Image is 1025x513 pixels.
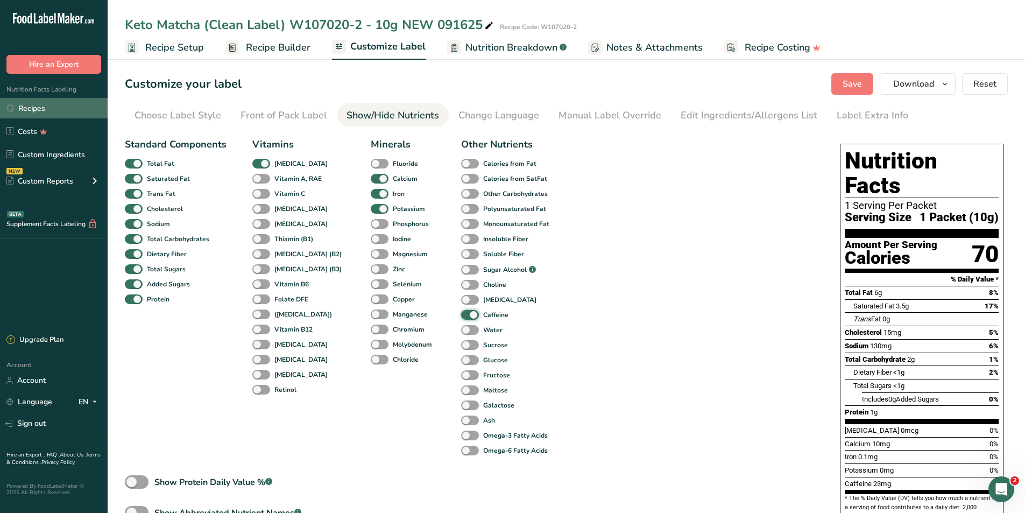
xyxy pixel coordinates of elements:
[274,294,308,304] b: Folate DFE
[7,211,24,217] div: BETA
[274,340,328,349] b: [MEDICAL_DATA]
[447,36,567,60] a: Nutrition Breakdown
[147,279,190,289] b: Added Sugars
[147,264,186,274] b: Total Sugars
[989,355,999,363] span: 1%
[896,302,909,310] span: 3.5g
[989,426,999,434] span: 0%
[483,159,536,168] b: Calories from Fat
[241,108,327,123] div: Front of Pack Label
[274,310,332,319] b: ([MEDICAL_DATA])
[458,108,539,123] div: Change Language
[125,137,227,152] div: Standard Components
[845,453,857,461] span: Iron
[1010,476,1019,485] span: 2
[147,204,183,214] b: Cholesterol
[274,355,328,364] b: [MEDICAL_DATA]
[6,451,101,466] a: Terms & Conditions .
[393,204,425,214] b: Potassium
[888,395,896,403] span: 0g
[6,55,101,74] button: Hire an Expert
[332,34,426,60] a: Customize Label
[393,310,428,319] b: Manganese
[962,73,1008,95] button: Reset
[845,200,999,211] div: 1 Serving Per Packet
[880,73,956,95] button: Download
[989,466,999,474] span: 0%
[147,219,170,229] b: Sodium
[350,39,426,54] span: Customize Label
[6,175,73,187] div: Custom Reports
[745,40,810,55] span: Recipe Costing
[853,382,892,390] span: Total Sugars
[831,73,873,95] button: Save
[483,370,510,380] b: Fructose
[880,466,894,474] span: 0mg
[483,219,549,229] b: Monounsaturated Fat
[393,189,405,199] b: Iron
[882,315,890,323] span: 0g
[483,249,524,259] b: Soluble Fiber
[147,294,169,304] b: Protein
[393,234,411,244] b: Iodine
[483,189,548,199] b: Other Carbohydrates
[907,355,915,363] span: 2g
[985,302,999,310] span: 17%
[393,325,425,334] b: Chromium
[483,265,527,275] b: Sugar Alcohol
[845,289,873,297] span: Total Fat
[252,137,345,152] div: Vitamins
[845,426,899,434] span: [MEDICAL_DATA]
[845,273,999,286] section: % Daily Value *
[972,240,999,269] div: 70
[845,355,906,363] span: Total Carbohydrate
[125,15,496,34] div: Keto Matcha (Clean Label) W107020-2 - 10g NEW 091625
[853,368,892,376] span: Dietary Fiber
[274,385,296,395] b: Retinol
[147,174,190,184] b: Saturated Fat
[920,211,999,224] span: 1 Packet (10g)
[135,108,221,123] div: Choose Label Style
[483,340,508,350] b: Sucrose
[225,36,310,60] a: Recipe Builder
[893,368,904,376] span: <1g
[483,385,508,395] b: Maltose
[274,279,309,289] b: Vitamin B6
[862,395,939,403] span: Includes Added Sugars
[371,137,435,152] div: Minerals
[274,159,328,168] b: [MEDICAL_DATA]
[853,315,871,323] i: Trans
[274,174,322,184] b: Vitamin A, RAE
[6,168,23,174] div: NEW
[147,249,187,259] b: Dietary Fiber
[973,78,996,90] span: Reset
[147,234,209,244] b: Total Carbohydrates
[483,325,503,335] b: Water
[125,75,242,93] h1: Customize your label
[393,279,422,289] b: Selenium
[393,355,419,364] b: Chloride
[393,174,418,184] b: Calcium
[6,451,45,459] a: Hire an Expert .
[483,400,514,410] b: Galactose
[274,234,313,244] b: Thiamin (B1)
[483,416,495,425] b: Ash
[41,459,75,466] a: Privacy Policy
[393,294,415,304] b: Copper
[845,328,882,336] span: Cholesterol
[989,289,999,297] span: 8%
[147,189,175,199] b: Trans Fat
[246,40,310,55] span: Recipe Builder
[989,342,999,350] span: 6%
[845,149,999,198] h1: Nutrition Facts
[154,476,272,489] div: Show Protein Daily Value %
[274,264,342,274] b: [MEDICAL_DATA] (B3)
[47,451,60,459] a: FAQ .
[483,295,536,305] b: [MEDICAL_DATA]
[883,328,901,336] span: 15mg
[845,480,872,488] span: Caffeine
[845,408,868,416] span: Protein
[893,382,904,390] span: <1g
[845,440,871,448] span: Calcium
[393,219,429,229] b: Phosphorus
